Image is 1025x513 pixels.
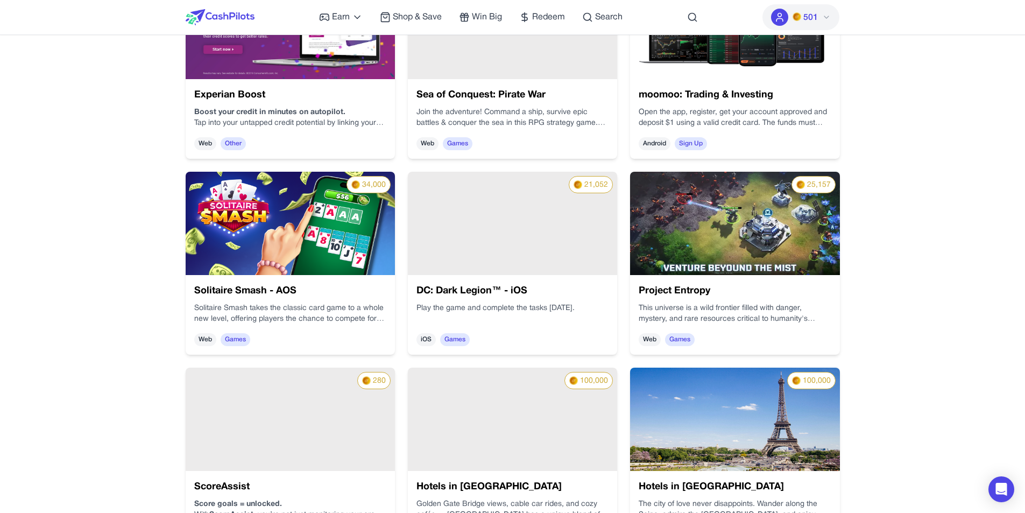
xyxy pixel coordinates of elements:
[988,476,1014,502] div: Open Intercom Messenger
[194,88,386,103] h3: Experian Boost
[793,12,801,21] img: PMs
[595,11,623,24] span: Search
[194,118,386,129] p: Tap into your untapped credit potential by linking your utility, rent, and streaming payments wit...
[380,11,442,24] a: Shop & Save
[186,9,255,25] img: CashPilots Logo
[639,480,831,495] h3: Hotels in [GEOGRAPHIC_DATA]
[416,480,609,495] h3: Hotels in [GEOGRAPHIC_DATA]
[351,180,360,189] img: PMs
[194,137,216,150] span: Web
[796,180,805,189] img: PMs
[639,88,831,103] h3: moomoo: Trading & Investing
[803,11,818,24] span: 501
[194,303,386,325] div: Win real money in exciting multiplayer [DOMAIN_NAME] in a secure, fair, and ad-free gaming enviro...
[362,376,371,385] img: PMs
[569,376,578,385] img: PMs
[194,333,216,346] span: Web
[807,180,831,191] span: 25,157
[532,11,565,24] span: Redeem
[416,333,436,346] span: iOS
[393,11,442,24] span: Shop & Save
[362,180,386,191] span: 34,000
[665,333,695,346] span: Games
[194,501,282,508] strong: Score goals = unlocked.
[639,107,831,129] p: Open the app, register, get your account approved and deposit $1 using a valid credit card. The f...
[580,376,608,386] span: 100,000
[584,180,608,191] span: 21,052
[373,376,386,386] span: 280
[630,172,839,275] img: 1e684bf2-8f9d-4108-9317-d9ed0cf0d127.webp
[221,333,250,346] span: Games
[416,284,609,299] h3: DC: Dark Legion™ - iOS
[803,376,831,386] span: 100,000
[762,4,839,30] button: PMs501
[675,137,707,150] span: Sign Up
[332,11,350,24] span: Earn
[639,303,831,325] p: This universe is a wild frontier filled with danger, mystery, and rare resources critical to huma...
[639,284,831,299] h3: Project Entropy
[194,109,345,116] strong: Boost your credit in minutes on autopilot.
[221,137,246,150] span: Other
[194,480,386,495] h3: ScoreAssist
[792,376,801,385] img: PMs
[443,137,472,150] span: Games
[639,333,661,346] span: Web
[416,88,609,103] h3: Sea of Conquest: Pirate War
[519,11,565,24] a: Redeem
[416,303,609,314] p: Play the game and complete the tasks [DATE].
[472,11,502,24] span: Win Big
[582,11,623,24] a: Search
[194,303,386,325] p: Solitaire Smash takes the classic card game to a whole new level, offering players the chance to ...
[416,107,609,129] p: Join the adventure! Command a ship, survive epic battles & conquer the sea in this RPG strategy g...
[416,137,439,150] span: Web
[630,368,839,471] img: defd0564-b64a-4948-8971-8d4ba727220a.jpg
[186,172,395,275] img: pthLujYMgo6d.png
[639,137,670,150] span: Android
[194,284,386,299] h3: Solitaire Smash - AOS
[440,333,470,346] span: Games
[459,11,502,24] a: Win Big
[319,11,363,24] a: Earn
[574,180,582,189] img: PMs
